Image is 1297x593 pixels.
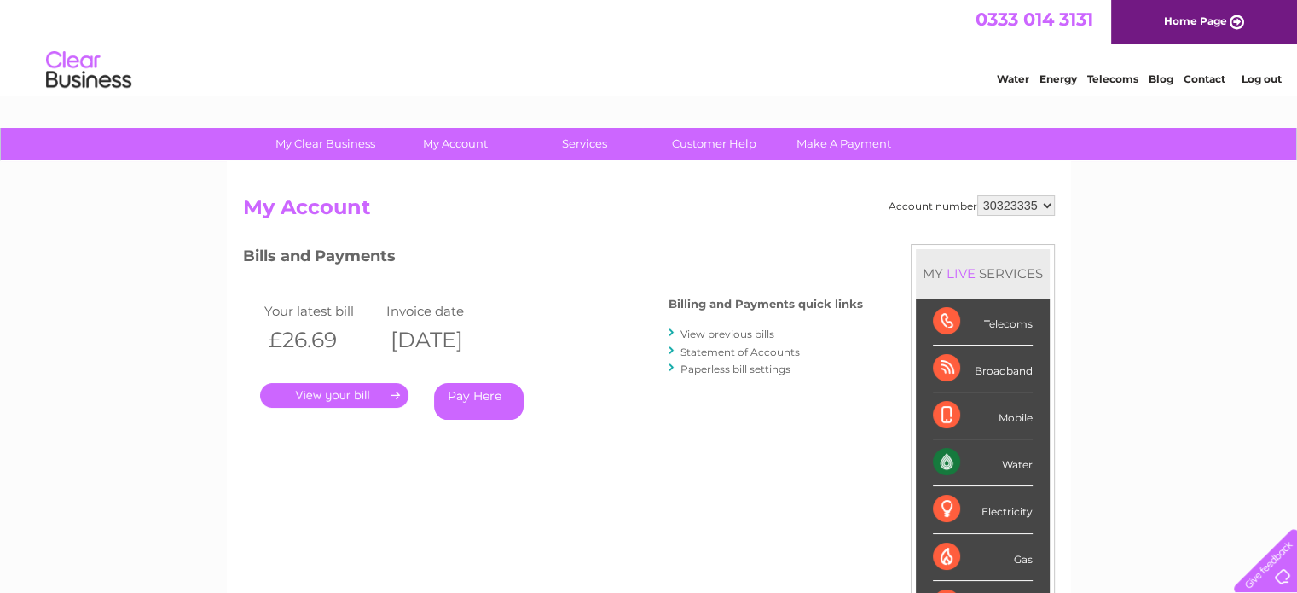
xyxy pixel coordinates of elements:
a: . [260,383,408,408]
a: Services [514,128,655,160]
h4: Billing and Payments quick links [669,298,863,311]
a: Telecoms [1087,73,1138,85]
a: My Clear Business [255,128,396,160]
a: Make A Payment [773,128,914,160]
a: My Account [385,128,525,160]
div: Gas [933,534,1033,581]
div: Clear Business is a trading name of Verastar Limited (registered in [GEOGRAPHIC_DATA] No. 3667643... [246,9,1052,83]
div: Account number [889,195,1055,216]
a: Energy [1039,73,1077,85]
a: Water [997,73,1029,85]
a: View previous bills [680,328,774,340]
a: Contact [1184,73,1225,85]
h3: Bills and Payments [243,244,863,274]
img: logo.png [45,44,132,96]
a: Blog [1149,73,1173,85]
div: LIVE [943,265,979,282]
td: Your latest bill [260,299,383,323]
a: Log out [1241,73,1281,85]
div: Water [933,439,1033,486]
a: Statement of Accounts [680,346,800,358]
th: [DATE] [382,323,505,358]
a: 0333 014 3131 [976,9,1093,30]
a: Paperless bill settings [680,363,790,375]
div: Electricity [933,486,1033,533]
div: Broadband [933,346,1033,392]
a: Customer Help [644,128,785,160]
th: £26.69 [260,323,383,358]
h2: My Account [243,195,1055,228]
div: Telecoms [933,299,1033,346]
td: Invoice date [382,299,505,323]
div: MY SERVICES [916,249,1050,298]
div: Mobile [933,392,1033,439]
a: Pay Here [434,383,524,420]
